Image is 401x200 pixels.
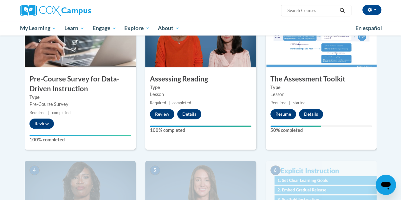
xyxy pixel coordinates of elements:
label: 100% completed [29,136,131,143]
span: En español [355,25,382,31]
span: | [169,100,170,105]
a: Learn [60,21,88,35]
div: Main menu [15,21,386,35]
label: 50% completed [270,127,372,134]
button: Resume [270,109,296,119]
span: Required [270,100,287,105]
label: Type [29,94,131,101]
button: Review [29,119,54,129]
label: Type [270,84,372,91]
span: Required [150,100,166,105]
a: En español [351,22,386,35]
img: Cox Campus [20,5,91,16]
a: Cox Campus [20,5,134,16]
img: Course Image [145,4,256,67]
span: 4 [29,165,40,175]
button: Account Settings [362,5,381,15]
span: Required [29,110,46,115]
label: Type [150,84,251,91]
div: Lesson [270,91,372,98]
button: Review [150,109,174,119]
img: Course Image [25,4,136,67]
span: Engage [93,24,116,32]
button: Details [177,109,201,119]
button: Details [299,109,323,119]
span: 6 [270,165,281,175]
label: 100% completed [150,127,251,134]
span: My Learning [20,24,56,32]
span: | [289,100,290,105]
span: Learn [64,24,84,32]
span: 5 [150,165,160,175]
span: | [48,110,49,115]
h3: Pre-Course Survey for Data-Driven Instruction [25,74,136,94]
img: Course Image [266,4,377,67]
button: Search [337,7,347,14]
a: About [154,21,184,35]
a: Engage [88,21,120,35]
div: Your progress [270,126,321,127]
h3: The Assessment Toolkit [266,74,377,84]
a: My Learning [16,21,61,35]
div: Lesson [150,91,251,98]
div: Your progress [29,135,131,136]
span: completed [52,110,71,115]
h3: Assessing Reading [145,74,256,84]
a: Explore [120,21,154,35]
span: started [293,100,306,105]
span: Explore [124,24,150,32]
div: Your progress [150,126,251,127]
input: Search Courses [287,7,337,14]
iframe: Button to launch messaging window [376,175,396,195]
span: About [158,24,179,32]
div: Pre-Course Survey [29,101,131,108]
span: completed [172,100,191,105]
